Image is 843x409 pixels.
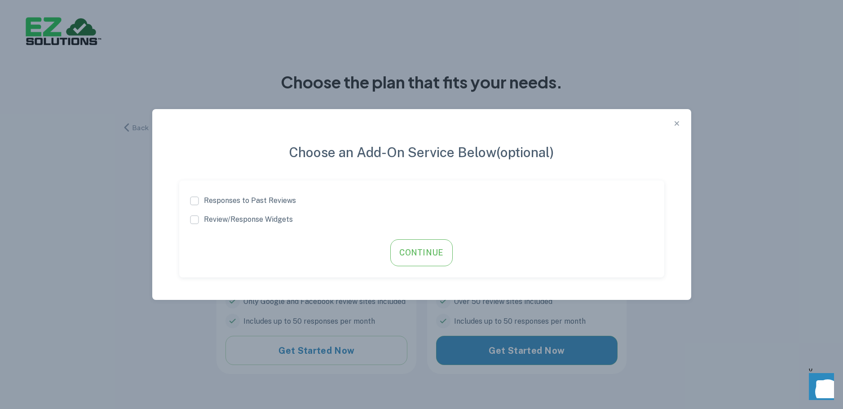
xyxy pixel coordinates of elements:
span: Review/Response Widgets [204,214,293,225]
span: Responses to Past Reviews [204,195,296,206]
button: Continue [390,239,452,266]
iframe: Front Chat [800,369,839,407]
div: Choose an Add-On Service Below (optional) [168,132,664,163]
